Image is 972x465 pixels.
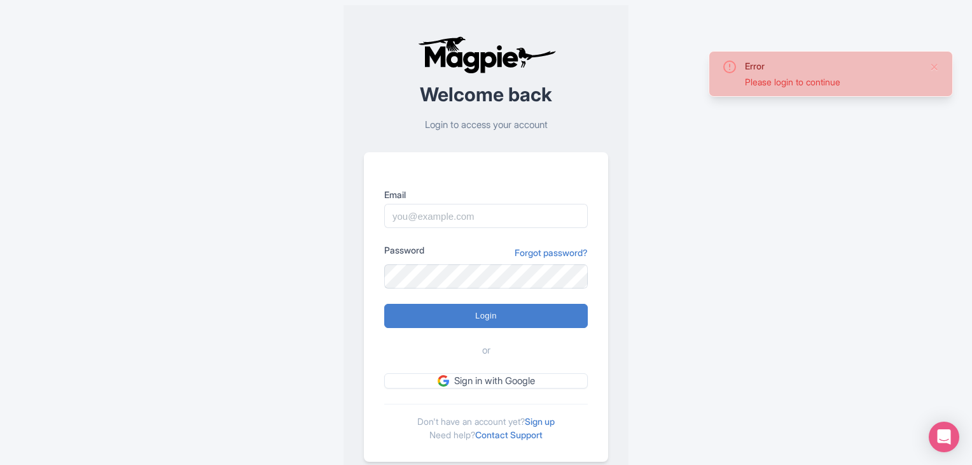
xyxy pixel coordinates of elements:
div: Don't have an account yet? Need help? [384,404,588,441]
div: Please login to continue [745,75,919,89]
label: Email [384,188,588,201]
span: or [482,343,490,358]
h2: Welcome back [364,84,608,105]
input: Login [384,304,588,328]
label: Password [384,243,424,257]
a: Sign up [525,416,555,427]
a: Sign in with Google [384,373,588,389]
p: Login to access your account [364,118,608,132]
a: Contact Support [475,429,543,440]
button: Close [929,59,940,75]
a: Forgot password? [515,246,588,259]
div: Open Intercom Messenger [929,422,959,452]
input: you@example.com [384,204,588,228]
div: Error [745,59,919,73]
img: google.svg [438,375,449,387]
img: logo-ab69f6fb50320c5b225c76a69d11143b.png [415,36,558,74]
